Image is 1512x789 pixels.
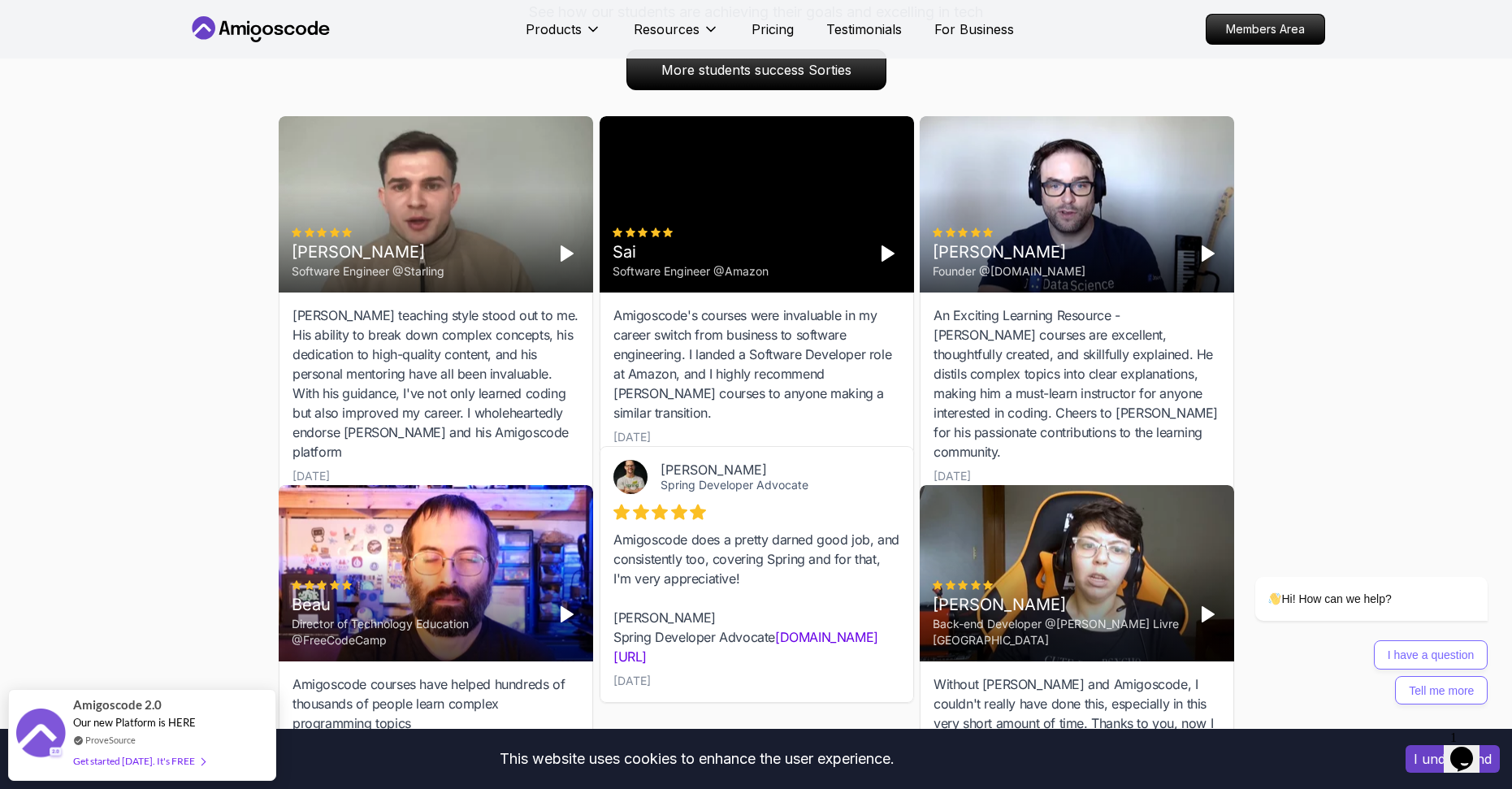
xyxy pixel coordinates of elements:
iframe: chat widget [1203,449,1496,716]
button: Play [553,602,579,628]
div: Founder @[DOMAIN_NAME] [933,264,1085,280]
span: Our new Platform is HERE [73,716,196,729]
div: [PERSON_NAME] [661,462,874,478]
a: For Business [934,20,1014,39]
div: An Exciting Learning Resource - [PERSON_NAME] courses are excellent, thoughtfully created, and sk... [934,306,1220,462]
iframe: chat widget [1444,724,1496,773]
div: Director of Technology Education @FreeCodeCamp [292,617,541,649]
div: Amigoscode's courses were invaluable in my career switch from business to software engineering. I... [613,306,900,423]
a: More students success Sorties [626,50,886,90]
span: Amigoscode 2.0 [73,696,162,714]
div: Back-end Developer @[PERSON_NAME] Livre [GEOGRAPHIC_DATA] [933,617,1182,649]
button: Play [553,241,579,267]
div: Software Engineer @Amazon [613,264,769,280]
div: [DATE] [613,430,651,446]
div: [PERSON_NAME] [292,241,444,264]
button: Accept cookies [1406,745,1500,773]
div: Software Engineer @Starling [292,264,444,280]
p: Resources [634,20,700,39]
p: Products [526,20,582,39]
div: [DATE] [934,469,971,485]
div: Amigoscode courses have helped hundreds of thousands of people learn complex programming topics [292,675,579,734]
div: [PERSON_NAME] teaching style stood out to me. His ability to break down complex concepts, his ded... [292,306,579,462]
div: Sai [613,241,769,264]
a: Pricing [752,20,794,39]
a: Spring Developer Advocate [661,478,808,492]
div: [DATE] [292,469,330,485]
img: provesource social proof notification image [16,709,65,761]
button: Products [526,20,601,52]
button: Play [874,241,900,267]
div: Get started [DATE]. It's FREE [73,752,205,770]
div: [DATE] [613,673,651,689]
button: Play [1194,602,1220,628]
p: More students success Sorties [627,50,886,89]
div: Without [PERSON_NAME] and Amigoscode, I couldn't really have done this, especially in this very s... [934,675,1220,753]
button: Resources [634,20,719,52]
a: [DOMAIN_NAME][URL] [613,629,878,665]
div: Beau [292,594,541,617]
div: Amigoscode does a pretty darned good job, and consistently too, covering Spring and for that, I'm... [613,530,900,666]
p: Members Area [1207,15,1324,44]
div: This website uses cookies to enhance the user experience. [12,741,1381,777]
a: ProveSource [85,733,136,747]
button: Play [1194,241,1220,267]
a: Testimonials [826,20,902,39]
div: [PERSON_NAME] [933,594,1182,617]
a: Members Area [1206,14,1325,45]
div: [PERSON_NAME] [933,241,1085,264]
img: Josh Long avatar [613,460,648,494]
